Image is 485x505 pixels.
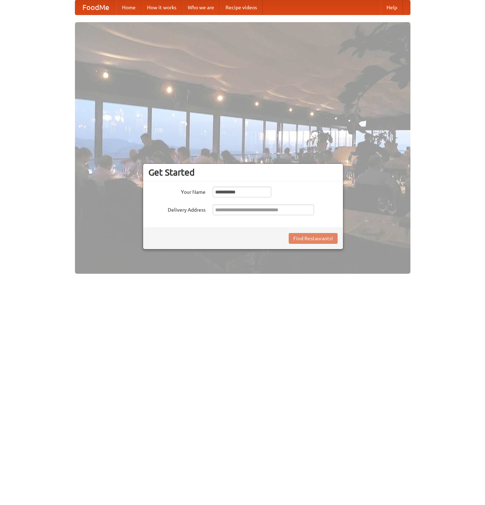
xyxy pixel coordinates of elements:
[148,204,206,213] label: Delivery Address
[289,233,338,244] button: Find Restaurants!
[116,0,141,15] a: Home
[220,0,263,15] a: Recipe videos
[148,167,338,178] h3: Get Started
[141,0,182,15] a: How it works
[148,187,206,196] label: Your Name
[182,0,220,15] a: Who we are
[75,0,116,15] a: FoodMe
[381,0,403,15] a: Help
